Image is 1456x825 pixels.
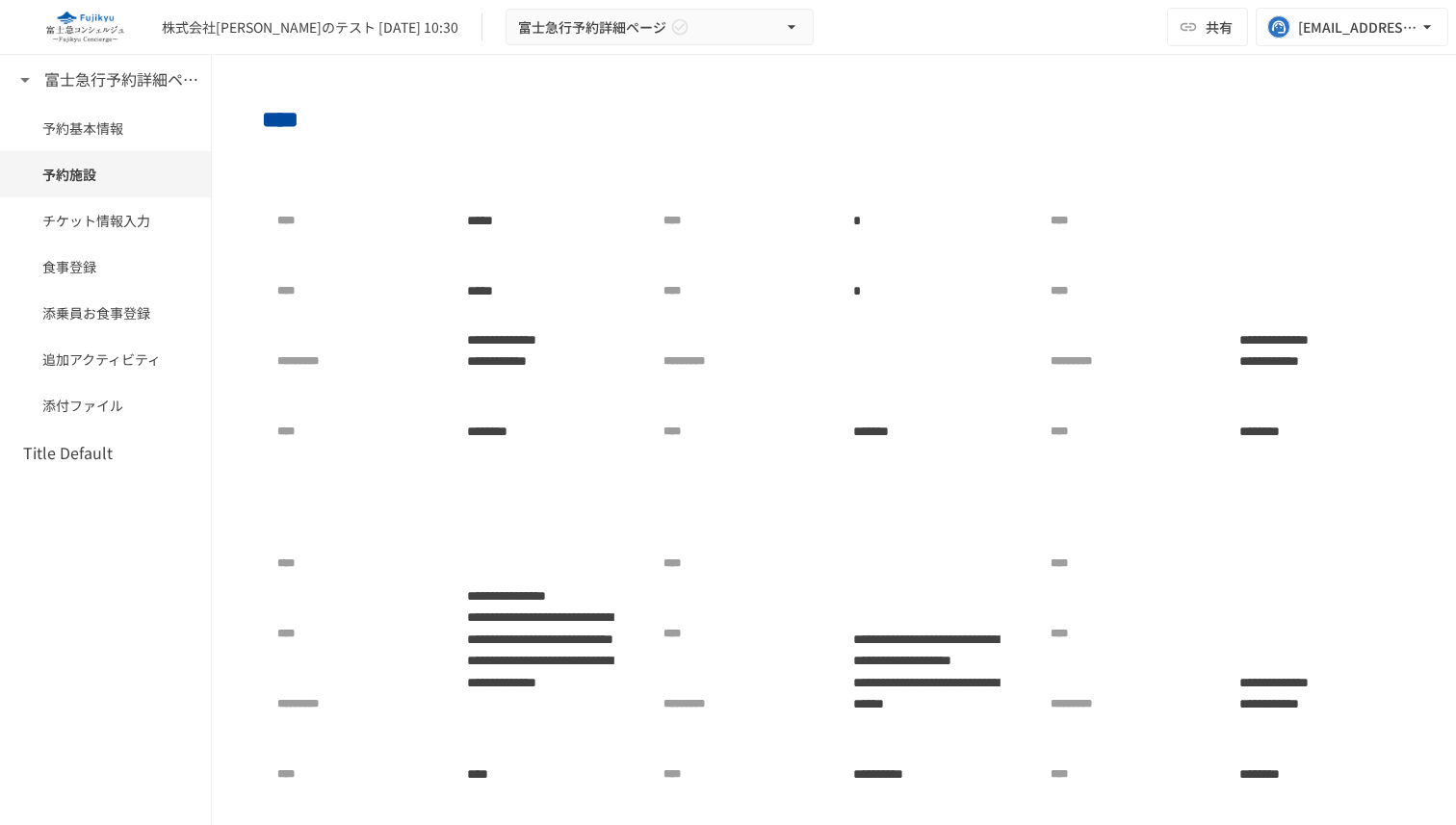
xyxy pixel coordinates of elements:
h6: Title Default [23,441,113,466]
button: [EMAIL_ADDRESS][DOMAIN_NAME] [1256,8,1448,46]
button: 富士急行予約詳細ページ [506,9,814,46]
span: チケット情報入力 [42,210,169,231]
span: 予約基本情報 [42,117,169,139]
span: 添付ファイル [42,395,169,416]
span: 食事登録 [42,256,169,277]
img: eQeGXtYPV2fEKIA3pizDiVdzO5gJTl2ahLbsPaD2E4R [23,12,146,42]
span: 共有 [1206,16,1233,38]
span: 添乗員お食事登録 [42,302,169,323]
div: 株式会社[PERSON_NAME]のテスト [DATE] 10:30 [162,17,458,38]
span: 追加アクティビティ [42,348,169,370]
span: 富士急行予約詳細ページ [518,15,666,39]
span: 予約施設 [42,164,169,185]
button: 共有 [1167,8,1248,46]
div: [EMAIL_ADDRESS][DOMAIN_NAME] [1298,15,1417,39]
h6: 富士急行予約詳細ページ [44,67,198,92]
